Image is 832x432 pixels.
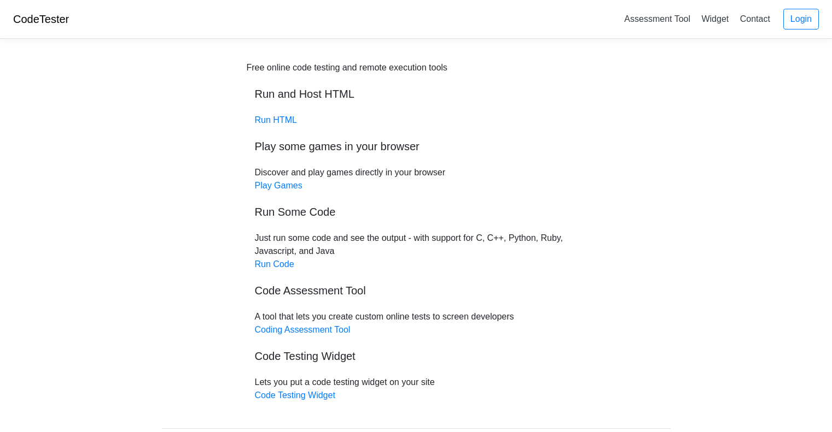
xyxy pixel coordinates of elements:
a: Run Code [255,259,294,269]
a: Run HTML [255,115,297,125]
h5: Run Some Code [255,205,578,218]
div: Discover and play games directly in your browser Just run some code and see the output - with sup... [247,61,586,402]
a: Assessment Tool [620,10,695,28]
a: Widget [697,10,733,28]
a: Play Games [255,181,302,190]
h5: Run and Host HTML [255,87,578,100]
h5: Code Assessment Tool [255,284,578,297]
h5: Play some games in your browser [255,140,578,153]
a: Coding Assessment Tool [255,325,351,334]
h5: Code Testing Widget [255,350,578,363]
a: CodeTester [13,13,69,25]
a: Code Testing Widget [255,390,335,400]
div: Free online code testing and remote execution tools [247,61,447,74]
a: Login [783,9,819,29]
a: Contact [736,10,775,28]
